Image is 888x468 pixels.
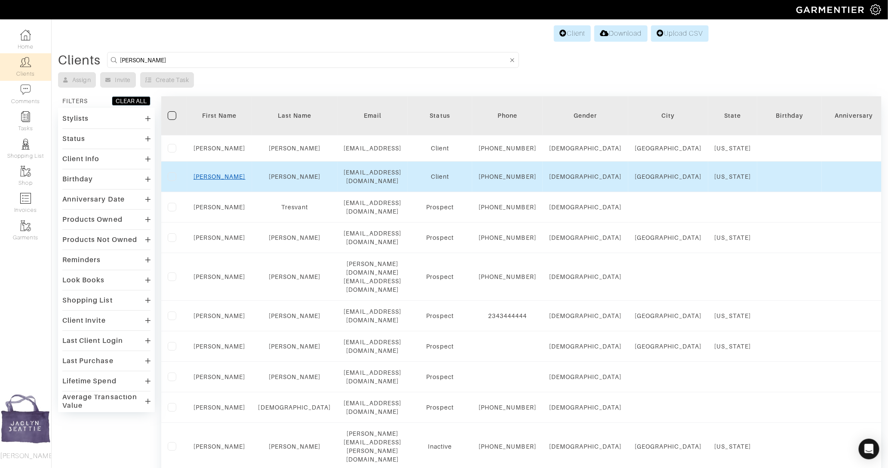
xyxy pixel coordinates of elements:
[635,342,702,351] div: [GEOGRAPHIC_DATA]
[479,233,536,242] div: [PHONE_NUMBER]
[715,342,751,351] div: [US_STATE]
[479,144,536,153] div: [PHONE_NUMBER]
[715,312,751,320] div: [US_STATE]
[414,144,466,153] div: Client
[20,220,31,231] img: garments-icon-b7da505a4dc4fd61783c78ac3ca0ef83fa9d6f193b1c9dc38574b1d14d53ca28.png
[194,204,246,211] a: [PERSON_NAME]
[62,236,137,244] div: Products Not Owned
[344,307,402,324] div: [EMAIL_ADDRESS][DOMAIN_NAME]
[258,404,331,411] a: [DEMOGRAPHIC_DATA]
[764,111,815,120] div: Birthday
[252,96,338,135] th: Toggle SortBy
[258,111,331,120] div: Last Name
[269,312,321,319] a: [PERSON_NAME]
[549,442,622,451] div: [DEMOGRAPHIC_DATA]
[194,373,246,380] a: [PERSON_NAME]
[549,272,622,281] div: [DEMOGRAPHIC_DATA]
[116,97,147,105] div: CLEAR ALL
[194,343,246,350] a: [PERSON_NAME]
[715,233,751,242] div: [US_STATE]
[62,357,114,365] div: Last Purchase
[715,111,751,120] div: State
[194,173,246,180] a: [PERSON_NAME]
[549,203,622,211] div: [DEMOGRAPHIC_DATA]
[635,144,702,153] div: [GEOGRAPHIC_DATA]
[344,429,402,464] div: [PERSON_NAME][EMAIL_ADDRESS][PERSON_NAME][DOMAIN_NAME]
[344,260,402,294] div: [PERSON_NAME][DOMAIN_NAME][EMAIL_ADDRESS][DOMAIN_NAME]
[414,373,466,381] div: Prospect
[414,342,466,351] div: Prospect
[828,111,880,120] div: Anniversary
[479,203,536,211] div: [PHONE_NUMBER]
[281,204,307,211] a: Tresvant
[194,145,246,152] a: [PERSON_NAME]
[344,368,402,385] div: [EMAIL_ADDRESS][DOMAIN_NAME]
[269,373,321,380] a: [PERSON_NAME]
[269,234,321,241] a: [PERSON_NAME]
[549,312,622,320] div: [DEMOGRAPHIC_DATA]
[62,377,117,385] div: Lifetime Spend
[194,111,246,120] div: First Name
[859,439,879,459] div: Open Intercom Messenger
[635,442,702,451] div: [GEOGRAPHIC_DATA]
[594,25,647,42] a: Download
[479,312,536,320] div: 2343444444
[62,135,85,143] div: Status
[479,111,536,120] div: Phone
[194,312,246,319] a: [PERSON_NAME]
[120,55,508,65] input: Search by name, email, phone, city, or state
[414,312,466,320] div: Prospect
[269,343,321,350] a: [PERSON_NAME]
[543,96,628,135] th: Toggle SortBy
[62,393,145,410] div: Average Transaction Value
[344,111,402,120] div: Email
[479,172,536,181] div: [PHONE_NUMBER]
[344,338,402,355] div: [EMAIL_ADDRESS][DOMAIN_NAME]
[62,114,89,123] div: Stylists
[651,25,709,42] a: Upload CSV
[269,145,321,152] a: [PERSON_NAME]
[112,96,151,106] button: CLEAR ALL
[344,199,402,216] div: [EMAIL_ADDRESS][DOMAIN_NAME]
[549,111,622,120] div: Gender
[549,403,622,412] div: [DEMOGRAPHIC_DATA]
[757,96,822,135] th: Toggle SortBy
[414,111,466,120] div: Status
[20,193,31,204] img: orders-icon-0abe47150d42831381b5fb84f609e132dff9fe21cb692f30cb5eec754e2cba89.png
[20,30,31,40] img: dashboard-icon-dbcd8f5a0b271acd01030246c82b418ddd0df26cd7fceb0bd07c9910d44c42f6.png
[269,173,321,180] a: [PERSON_NAME]
[635,312,702,320] div: [GEOGRAPHIC_DATA]
[635,172,702,181] div: [GEOGRAPHIC_DATA]
[62,195,125,204] div: Anniversary Date
[870,4,881,15] img: gear-icon-white-bd11855cb880d31180b6d7d6211b90ccbf57a29d726f0c71d8c61bd08dd39cc2.png
[62,97,88,105] div: FILTERS
[269,273,321,280] a: [PERSON_NAME]
[58,56,101,64] div: Clients
[822,96,886,135] th: Toggle SortBy
[479,403,536,412] div: [PHONE_NUMBER]
[414,272,466,281] div: Prospect
[62,155,100,163] div: Client Info
[414,172,466,181] div: Client
[62,336,123,345] div: Last Client Login
[62,215,123,224] div: Products Owned
[20,84,31,95] img: comment-icon-a0a6a9ef722e966f86d9cbdc48e553b5cf19dbc54f86b18d962a5391bc8f6eb6.png
[269,443,321,450] a: [PERSON_NAME]
[344,399,402,416] div: [EMAIL_ADDRESS][DOMAIN_NAME]
[62,175,93,184] div: Birthday
[414,403,466,412] div: Prospect
[20,139,31,150] img: stylists-icon-eb353228a002819b7ec25b43dbf5f0378dd9e0616d9560372ff212230b889e62.png
[479,272,536,281] div: [PHONE_NUMBER]
[194,443,246,450] a: [PERSON_NAME]
[344,229,402,246] div: [EMAIL_ADDRESS][DOMAIN_NAME]
[549,172,622,181] div: [DEMOGRAPHIC_DATA]
[344,168,402,185] div: [EMAIL_ADDRESS][DOMAIN_NAME]
[554,25,591,42] a: Client
[194,273,246,280] a: [PERSON_NAME]
[549,342,622,351] div: [DEMOGRAPHIC_DATA]
[635,111,702,120] div: City
[549,233,622,242] div: [DEMOGRAPHIC_DATA]
[20,57,31,67] img: clients-icon-6bae9207a08558b7cb47a8932f037763ab4055f8c8b6bfacd5dc20c3e0201464.png
[715,144,751,153] div: [US_STATE]
[479,442,536,451] div: [PHONE_NUMBER]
